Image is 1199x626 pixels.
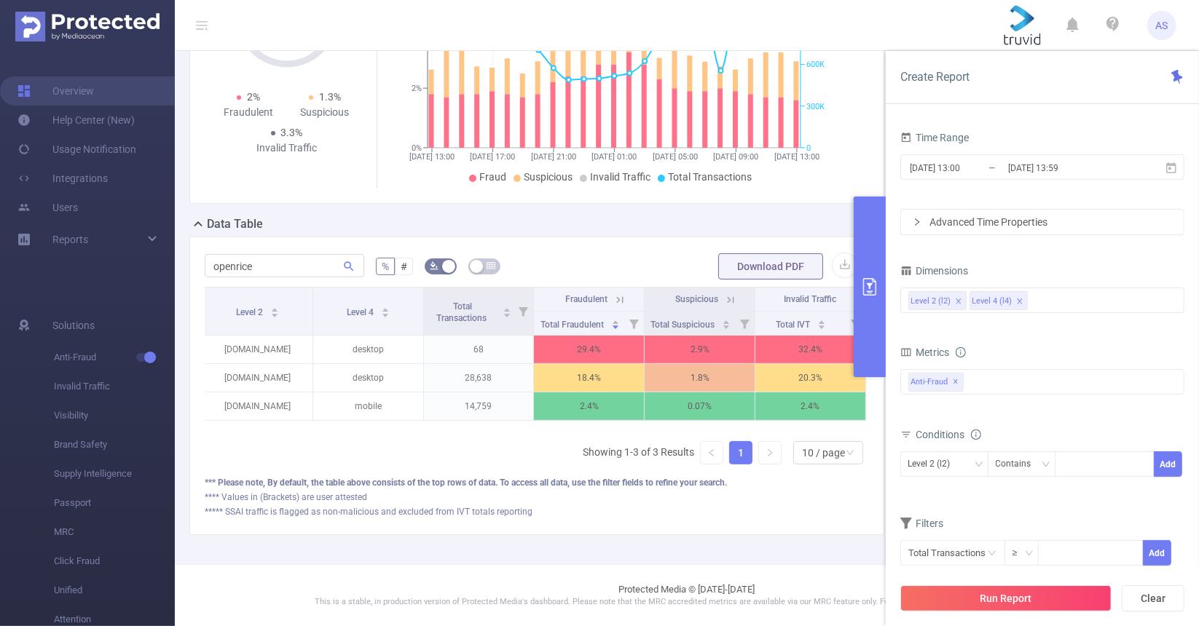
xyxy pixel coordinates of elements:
i: icon: caret-up [270,306,278,310]
input: End date [1007,158,1125,178]
span: Filters [900,518,944,529]
a: Usage Notification [17,135,136,164]
span: Invalid Traffic [590,171,650,183]
span: # [401,261,407,272]
p: This is a stable, in production version of Protected Media's dashboard. Please note that the MRC ... [211,596,1163,609]
li: Previous Page [700,441,723,464]
p: 0.07% [645,392,755,420]
span: AS [1156,11,1168,40]
i: Filter menu [624,312,644,335]
i: icon: down [846,448,854,459]
p: 2.4% [534,392,644,420]
span: Conditions [916,429,981,440]
li: Next Page [758,441,782,464]
tspan: [DATE] 09:00 [714,152,759,162]
i: icon: table [487,261,495,270]
tspan: 300K [806,102,825,111]
p: 29.4% [534,336,644,363]
i: icon: down [1042,460,1050,470]
tspan: [DATE] 17:00 [471,152,516,162]
i: icon: left [707,448,716,457]
span: Total Transactions [668,171,752,183]
i: icon: down [1025,549,1034,559]
button: Add [1143,540,1171,566]
p: 28,638 [424,364,534,392]
p: mobile [313,392,423,420]
input: Search... [205,254,364,277]
span: Unified [54,576,175,605]
span: Visibility [54,401,175,430]
i: icon: caret-down [611,323,619,328]
a: Reports [52,225,88,254]
tspan: [DATE] 21:00 [531,152,576,162]
span: 1.3% [319,91,341,103]
div: 10 / page [802,442,845,464]
span: Level 2 [236,307,265,317]
div: Level 2 (l2) [908,452,961,476]
div: icon: rightAdvanced Time Properties [901,210,1184,234]
span: Anti-Fraud [908,373,964,392]
span: Brand Safety [54,430,175,459]
span: Supply Intelligence [54,459,175,488]
button: Clear [1122,585,1184,611]
i: icon: caret-up [381,306,389,310]
p: [DOMAIN_NAME] [203,364,312,392]
p: 14,759 [424,392,534,420]
p: 32.4% [755,336,865,363]
i: icon: close [1016,298,1023,306]
h2: Data Table [207,215,263,233]
span: Total Fraudulent [540,320,606,330]
a: Integrations [17,164,108,193]
i: icon: caret-up [503,306,511,310]
p: 20.3% [755,364,865,392]
i: Filter menu [513,288,533,335]
button: Run Report [900,585,1112,611]
div: *** Please note, By default, the table above consists of the top rows of data. To access all data... [205,476,869,489]
p: 1.8% [645,364,755,392]
i: icon: caret-up [611,318,619,322]
span: 2% [247,91,260,103]
span: Invalid Traffic [54,372,175,401]
button: Download PDF [718,253,823,280]
a: Users [17,193,78,222]
span: 3.3% [281,127,303,138]
span: Reports [52,234,88,245]
div: ***** SSAI traffic is flagged as non-malicious and excluded from IVT totals reporting [205,505,869,518]
i: Filter menu [845,312,865,335]
i: icon: bg-colors [430,261,439,270]
input: Start date [908,158,1026,178]
span: Level 4 [347,307,376,317]
i: icon: caret-up [818,318,826,322]
button: Add [1154,451,1182,477]
div: Contains [996,452,1042,476]
img: Protected Media [15,12,160,41]
tspan: [DATE] 05:00 [653,152,698,162]
tspan: 0% [412,143,422,153]
p: 18.4% [534,364,644,392]
i: icon: close [955,298,962,306]
div: **** Values in (Brackets) are user attested [205,491,869,504]
span: Anti-Fraud [54,343,175,372]
tspan: [DATE] 13:00 [409,152,455,162]
p: desktop [313,336,423,363]
span: Click Fraud [54,547,175,576]
div: Suspicious [287,105,363,120]
li: Showing 1-3 of 3 Results [583,441,694,464]
div: Sort [611,318,620,327]
div: Invalid Traffic [248,140,325,156]
span: ✕ [954,373,959,391]
i: icon: caret-down [818,323,826,328]
li: Level 2 (l2) [908,291,967,310]
div: Fraudulent [211,105,287,120]
span: Create Report [900,70,970,84]
span: Suspicious [675,294,718,304]
span: Time Range [900,132,970,143]
a: Overview [17,76,94,106]
tspan: [DATE] 13:00 [774,152,819,162]
span: Total Suspicious [650,320,717,330]
i: icon: right [766,448,774,457]
span: MRC [54,518,175,547]
i: icon: info-circle [971,429,981,440]
div: Level 2 (l2) [911,292,951,311]
a: 1 [730,442,752,464]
